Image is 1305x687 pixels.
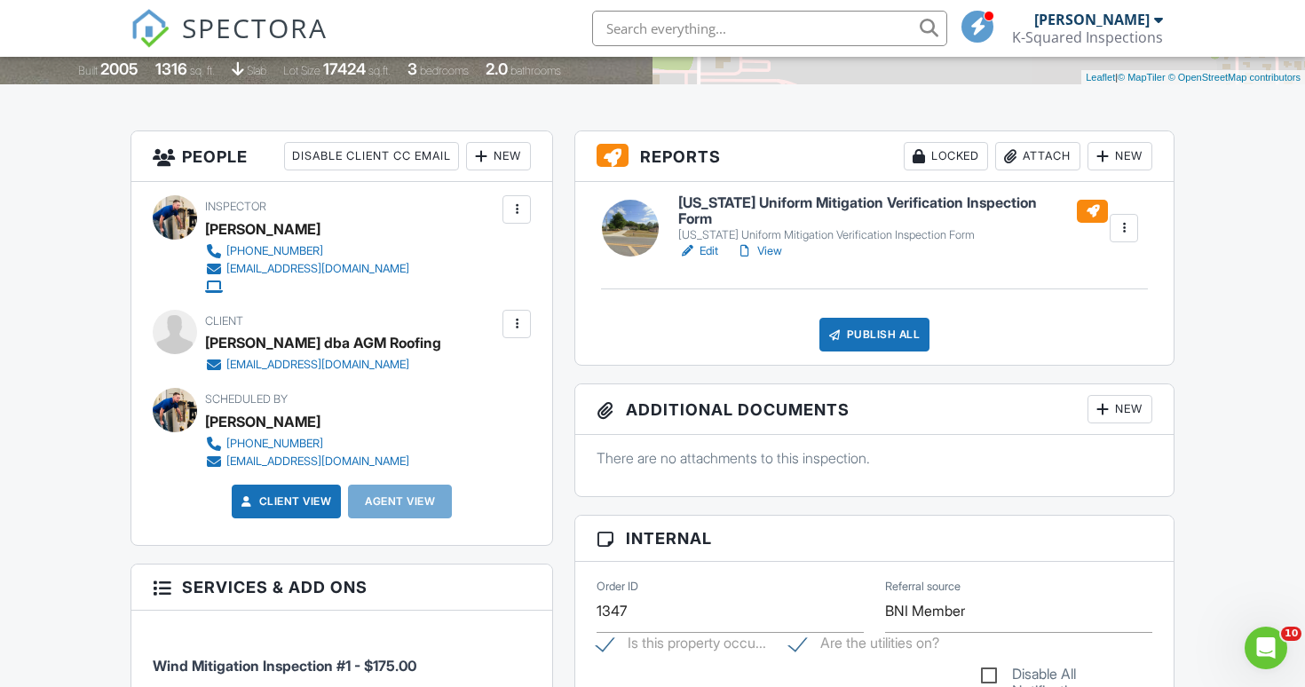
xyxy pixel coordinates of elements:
[885,578,961,594] label: Referral source
[205,216,320,242] div: [PERSON_NAME]
[247,64,266,77] span: slab
[1086,72,1115,83] a: Leaflet
[131,565,552,611] h3: Services & Add ons
[205,453,409,470] a: [EMAIL_ADDRESS][DOMAIN_NAME]
[153,657,416,675] span: Wind Mitigation Inspection #1 - $175.00
[510,64,561,77] span: bathrooms
[100,59,138,78] div: 2005
[1281,627,1301,641] span: 10
[205,329,441,356] div: [PERSON_NAME] dba AGM Roofing
[368,64,391,77] span: sq.ft.
[205,408,320,435] div: [PERSON_NAME]
[1087,142,1152,170] div: New
[226,437,323,451] div: [PHONE_NUMBER]
[130,24,328,61] a: SPECTORA
[323,59,366,78] div: 17424
[995,142,1080,170] div: Attach
[678,242,718,260] a: Edit
[1118,72,1166,83] a: © MapTiler
[904,142,988,170] div: Locked
[575,131,1174,182] h3: Reports
[1034,11,1150,28] div: [PERSON_NAME]
[736,242,782,260] a: View
[205,200,266,213] span: Inspector
[155,59,187,78] div: 1316
[283,64,320,77] span: Lot Size
[238,493,332,510] a: Client View
[205,392,288,406] span: Scheduled By
[205,356,427,374] a: [EMAIL_ADDRESS][DOMAIN_NAME]
[597,578,638,594] label: Order ID
[1168,72,1301,83] a: © OpenStreetMap contributors
[678,228,1108,242] div: [US_STATE] Uniform Mitigation Verification Inspection Form
[575,384,1174,435] h3: Additional Documents
[592,11,947,46] input: Search everything...
[131,131,552,182] h3: People
[284,142,459,170] div: Disable Client CC Email
[819,318,930,351] div: Publish All
[205,314,243,328] span: Client
[678,195,1108,242] a: [US_STATE] Uniform Mitigation Verification Inspection Form [US_STATE] Uniform Mitigation Verifica...
[226,244,323,258] div: [PHONE_NUMBER]
[182,9,328,46] span: SPECTORA
[226,358,409,372] div: [EMAIL_ADDRESS][DOMAIN_NAME]
[205,260,409,278] a: [EMAIL_ADDRESS][DOMAIN_NAME]
[486,59,508,78] div: 2.0
[78,64,98,77] span: Built
[466,142,531,170] div: New
[597,448,1152,468] p: There are no attachments to this inspection.
[678,195,1108,226] h6: [US_STATE] Uniform Mitigation Verification Inspection Form
[130,9,170,48] img: The Best Home Inspection Software - Spectora
[226,454,409,469] div: [EMAIL_ADDRESS][DOMAIN_NAME]
[1087,395,1152,423] div: New
[420,64,469,77] span: bedrooms
[1245,627,1287,669] iframe: Intercom live chat
[190,64,215,77] span: sq. ft.
[597,635,766,657] label: Is this property occupied?
[407,59,417,78] div: 3
[789,635,939,657] label: Are the utilities on?
[205,242,409,260] a: [PHONE_NUMBER]
[575,516,1174,562] h3: Internal
[1081,70,1305,85] div: |
[205,435,409,453] a: [PHONE_NUMBER]
[226,262,409,276] div: [EMAIL_ADDRESS][DOMAIN_NAME]
[1012,28,1163,46] div: K-Squared Inspections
